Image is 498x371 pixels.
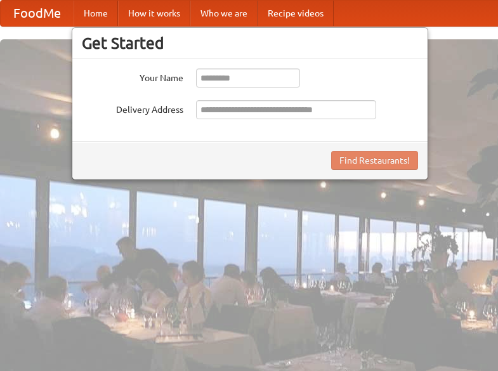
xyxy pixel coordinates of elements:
[82,68,183,84] label: Your Name
[190,1,258,26] a: Who we are
[118,1,190,26] a: How it works
[258,1,334,26] a: Recipe videos
[82,100,183,116] label: Delivery Address
[82,34,418,53] h3: Get Started
[1,1,74,26] a: FoodMe
[331,151,418,170] button: Find Restaurants!
[74,1,118,26] a: Home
